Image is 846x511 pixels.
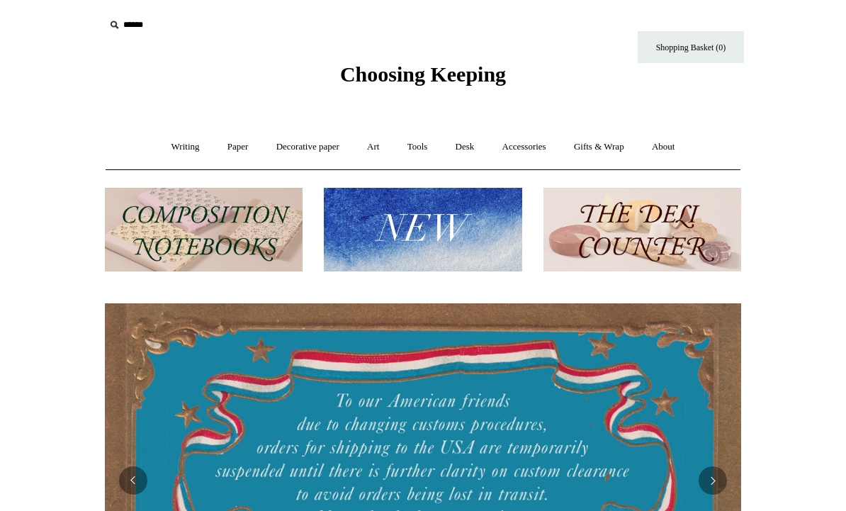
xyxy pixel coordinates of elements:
[638,31,744,63] a: Shopping Basket (0)
[354,128,392,166] a: Art
[395,128,441,166] a: Tools
[340,62,506,86] span: Choosing Keeping
[215,128,261,166] a: Paper
[324,188,521,272] img: New.jpg__PID:f73bdf93-380a-4a35-bcfe-7823039498e1
[490,128,559,166] a: Accessories
[119,466,147,495] button: Previous
[639,128,688,166] a: About
[264,128,352,166] a: Decorative paper
[543,188,741,272] img: The Deli Counter
[561,128,637,166] a: Gifts & Wrap
[105,188,303,272] img: 202302 Composition ledgers.jpg__PID:69722ee6-fa44-49dd-a067-31375e5d54ec
[159,128,213,166] a: Writing
[699,466,727,495] button: Next
[340,74,506,84] a: Choosing Keeping
[443,128,487,166] a: Desk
